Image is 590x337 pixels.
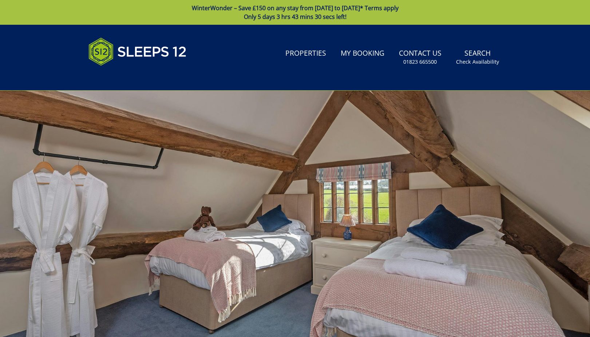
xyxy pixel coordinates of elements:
a: Properties [282,45,329,62]
span: Only 5 days 3 hrs 43 mins 30 secs left! [244,13,347,21]
iframe: Customer reviews powered by Trustpilot [85,74,161,80]
small: Check Availability [456,58,499,66]
small: 01823 665500 [403,58,437,66]
a: SearchCheck Availability [453,45,502,69]
img: Sleeps 12 [88,33,187,70]
a: Contact Us01823 665500 [396,45,444,69]
a: My Booking [338,45,387,62]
